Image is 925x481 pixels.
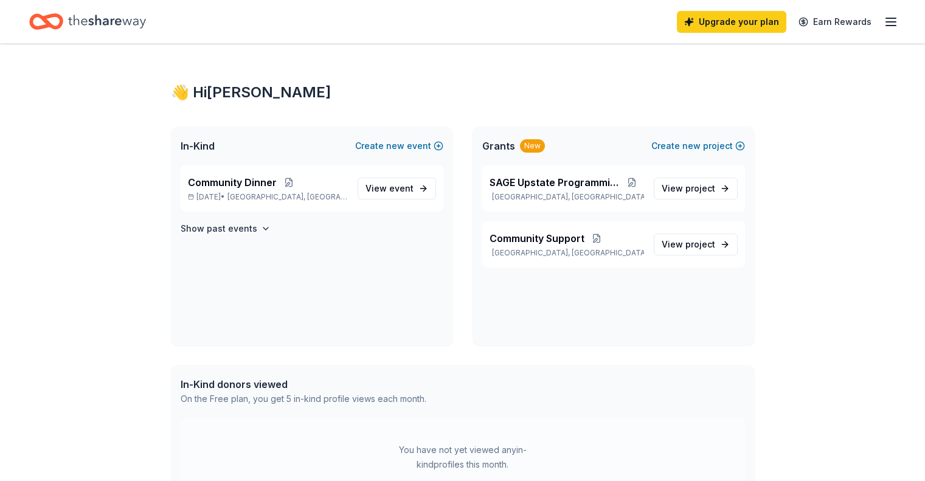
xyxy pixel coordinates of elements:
span: SAGE Upstate Programming [490,175,620,190]
a: View event [358,178,436,199]
span: event [389,183,414,193]
button: Createnewevent [355,139,443,153]
span: View [662,237,715,252]
span: project [685,239,715,249]
span: new [386,139,404,153]
a: Upgrade your plan [677,11,786,33]
p: [DATE] • [188,192,348,202]
span: View [662,181,715,196]
div: On the Free plan, you get 5 in-kind profile views each month. [181,392,426,406]
span: Community Dinner [188,175,277,190]
span: [GEOGRAPHIC_DATA], [GEOGRAPHIC_DATA] [227,192,347,202]
a: Home [29,7,146,36]
h4: Show past events [181,221,257,236]
span: Grants [482,139,515,153]
span: project [685,183,715,193]
span: In-Kind [181,139,215,153]
span: View [365,181,414,196]
span: new [682,139,701,153]
a: View project [654,234,738,255]
div: You have not yet viewed any in-kind profiles this month. [387,443,539,472]
button: Show past events [181,221,271,236]
p: [GEOGRAPHIC_DATA], [GEOGRAPHIC_DATA] [490,248,644,258]
div: New [520,139,545,153]
a: Earn Rewards [791,11,879,33]
a: View project [654,178,738,199]
p: [GEOGRAPHIC_DATA], [GEOGRAPHIC_DATA] [490,192,644,202]
span: Community Support [490,231,584,246]
div: In-Kind donors viewed [181,377,426,392]
div: 👋 Hi [PERSON_NAME] [171,83,755,102]
button: Createnewproject [651,139,745,153]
